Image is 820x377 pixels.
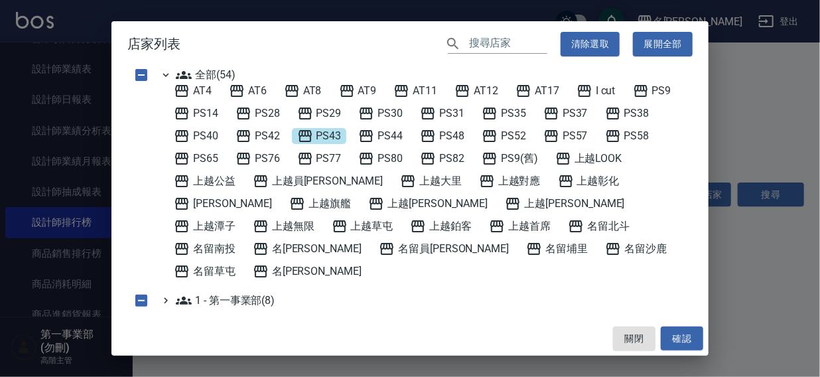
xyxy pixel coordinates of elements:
span: 上越無限 [253,218,314,234]
span: PS42 [236,128,280,144]
span: AT11 [393,83,437,99]
span: 名留草屯 [174,264,236,279]
span: PS80 [358,151,403,167]
span: PS14 [174,106,218,121]
button: 關閉 [613,327,655,351]
span: PS38 [605,106,649,121]
span: 上越草屯 [332,218,393,234]
input: 搜尋店家 [469,35,547,54]
span: 名留北斗 [568,218,630,234]
span: AT17 [515,83,559,99]
button: 確認 [661,327,703,351]
span: 上越LOOK [555,151,622,167]
span: PS82 [420,151,464,167]
span: PS9 [633,83,671,99]
span: PS29 [297,106,342,121]
span: I cut [577,83,616,99]
span: 全部(54) [176,67,236,83]
span: PS40 [174,128,218,144]
span: 上越員[PERSON_NAME] [253,173,383,189]
span: 名[PERSON_NAME] [253,241,362,257]
span: 上越[PERSON_NAME] [505,196,624,212]
span: 上越潭子 [174,218,236,234]
span: AT4 [174,83,212,99]
span: PS35 [482,106,526,121]
span: AT12 [454,83,498,99]
span: [PERSON_NAME] [174,196,272,212]
h2: 店家列表 [111,21,709,67]
span: AT8 [284,83,322,99]
span: PS37 [543,106,588,121]
span: PS58 [605,128,649,144]
span: 上越大里 [400,173,462,189]
span: 名[PERSON_NAME] [253,264,362,279]
span: PS9(舊) [482,151,538,167]
span: PS65 [174,151,218,167]
span: 名留沙鹿 [605,241,667,257]
span: PS28 [236,106,280,121]
span: 上越對應 [479,173,541,189]
span: 名留員[PERSON_NAME] [379,241,509,257]
span: 上越旗艦 [289,196,351,212]
button: 展開全部 [633,32,693,56]
span: PS77 [297,151,342,167]
span: AT6 [229,83,267,99]
span: 上越公益 [174,173,236,189]
span: PS48 [420,128,464,144]
span: AT9 [339,83,377,99]
span: 上越[PERSON_NAME] [368,196,488,212]
span: 名留南投 [174,241,236,257]
span: 上越首席 [489,218,551,234]
span: 名留埔里 [526,241,588,257]
span: PS30 [358,106,403,121]
button: 清除選取 [561,32,620,56]
span: PS76 [236,151,280,167]
span: PS31 [420,106,464,121]
span: PS44 [358,128,403,144]
span: 上越彰化 [558,173,620,189]
span: 上越鉑客 [410,218,472,234]
span: PS57 [543,128,588,144]
span: 1 - 第一事業部(8) [176,293,275,309]
span: PS43 [297,128,342,144]
span: PS52 [482,128,526,144]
